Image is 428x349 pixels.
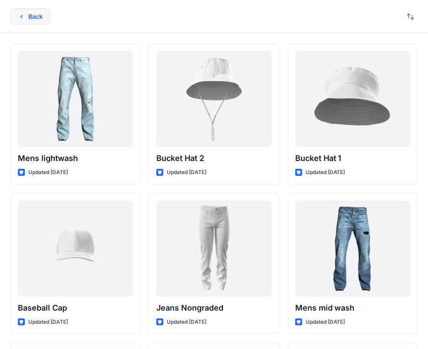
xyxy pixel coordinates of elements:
[10,9,50,24] button: Back
[167,168,206,177] p: Updated [DATE]
[295,152,410,164] p: Bucket Hat 1
[156,302,271,314] p: Jeans Nongraded
[18,302,133,314] p: Baseball Cap
[167,318,206,327] p: Updated [DATE]
[18,201,133,297] a: Baseball Cap
[295,201,410,297] a: Mens mid wash
[156,51,271,147] a: Bucket Hat 2
[156,201,271,297] a: Jeans Nongraded
[156,152,271,164] p: Bucket Hat 2
[306,168,345,177] p: Updated [DATE]
[295,302,410,314] p: Mens mid wash
[306,318,345,327] p: Updated [DATE]
[295,51,410,147] a: Bucket Hat 1
[28,168,68,177] p: Updated [DATE]
[18,152,133,164] p: Mens lightwash
[28,318,68,327] p: Updated [DATE]
[18,51,133,147] a: Mens lightwash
